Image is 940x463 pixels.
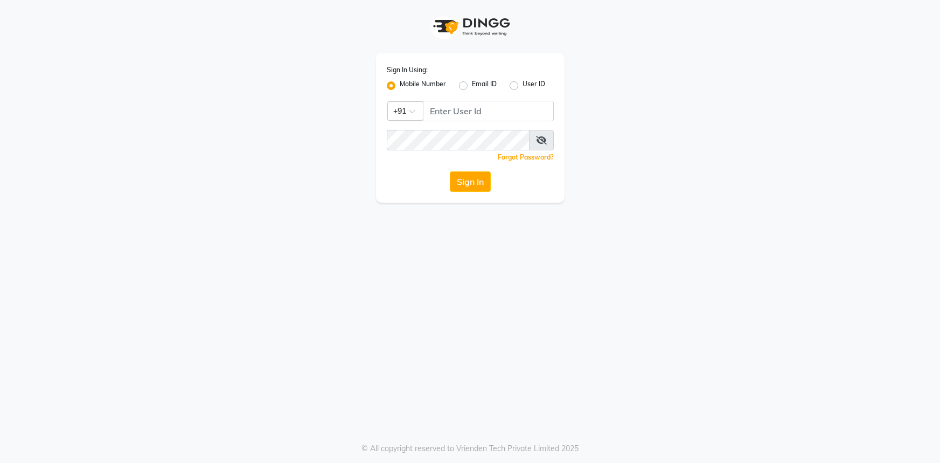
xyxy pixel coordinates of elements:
[387,130,530,150] input: Username
[498,153,554,161] a: Forgot Password?
[450,171,491,192] button: Sign In
[472,79,497,92] label: Email ID
[523,79,545,92] label: User ID
[427,11,513,43] img: logo1.svg
[400,79,446,92] label: Mobile Number
[423,101,554,121] input: Username
[387,65,428,75] label: Sign In Using:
